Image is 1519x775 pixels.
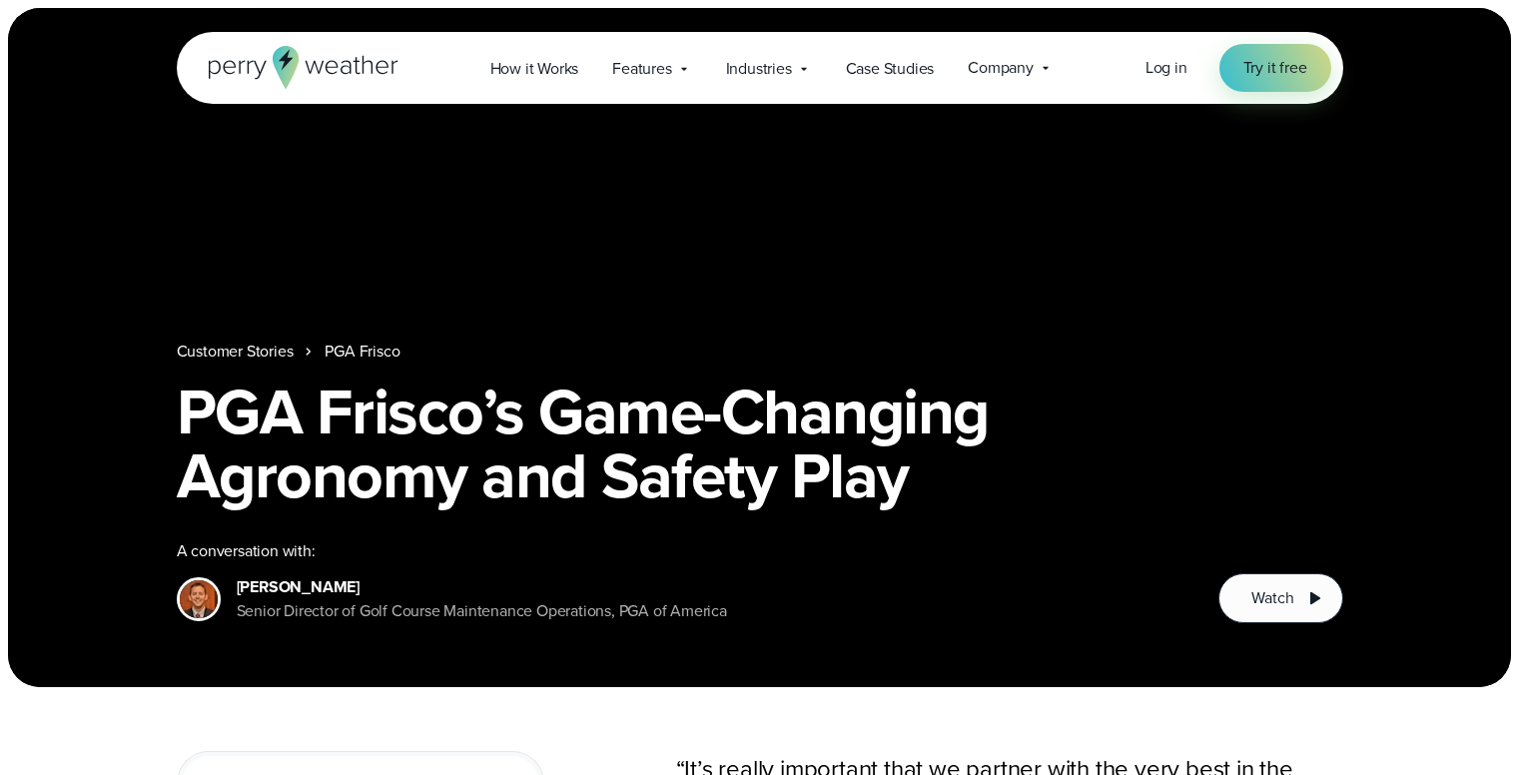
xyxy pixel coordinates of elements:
[473,48,596,89] a: How it Works
[177,340,294,364] a: Customer Stories
[177,380,1343,507] h1: PGA Frisco’s Game-Changing Agronomy and Safety Play
[846,57,935,81] span: Case Studies
[177,539,1187,563] div: A conversation with:
[1145,56,1187,79] span: Log in
[1145,56,1187,80] a: Log in
[177,340,1343,364] nav: Breadcrumb
[325,340,399,364] a: PGA Frisco
[490,57,579,81] span: How it Works
[1219,44,1331,92] a: Try it free
[1251,586,1293,610] span: Watch
[1243,56,1307,80] span: Try it free
[829,48,952,89] a: Case Studies
[237,599,727,623] div: Senior Director of Golf Course Maintenance Operations, PGA of America
[1218,573,1342,623] button: Watch
[726,57,792,81] span: Industries
[968,56,1034,80] span: Company
[237,575,727,599] div: [PERSON_NAME]
[612,57,671,81] span: Features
